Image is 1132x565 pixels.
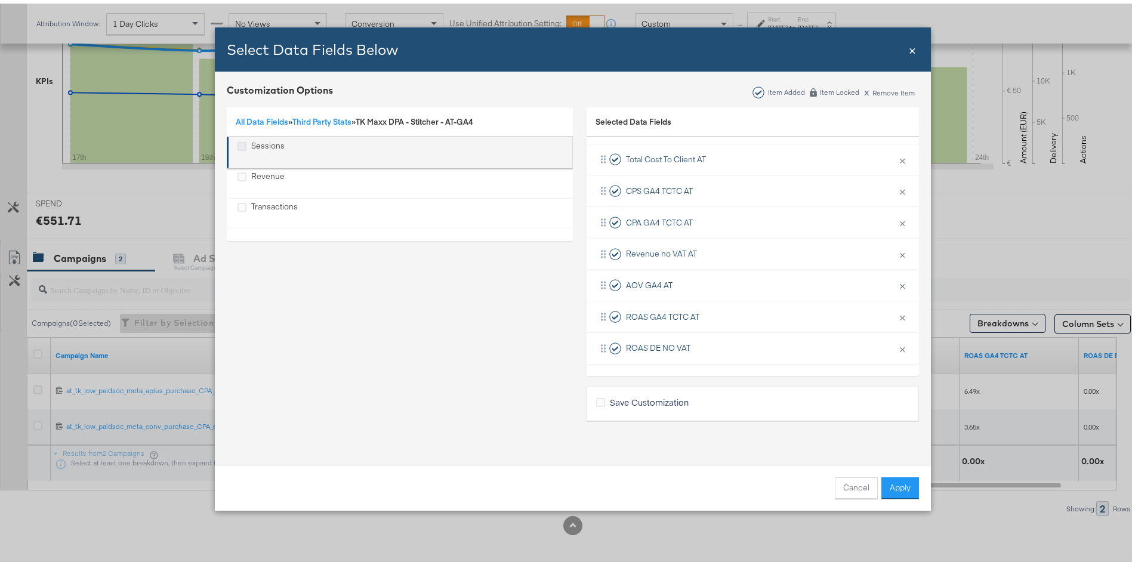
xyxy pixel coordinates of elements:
div: Transactions [237,197,298,222]
span: Select Data Fields Below [227,37,398,55]
button: × [895,144,910,169]
div: Remove Item [863,84,915,94]
span: AOV GA4 AT [626,276,673,288]
span: ROAS DE NO VAT [626,339,690,350]
span: » [236,113,292,124]
div: Close [909,38,916,55]
div: Revenue [251,167,285,192]
div: Transactions [251,197,298,222]
span: CPS GA4 TCTC AT [626,182,693,193]
button: × [895,269,910,294]
div: Bulk Add Locations Modal [215,24,931,507]
div: Revenue [237,167,285,192]
button: × [895,238,910,263]
span: Save Customization [610,393,689,405]
span: ROAS GA4 TCTC AT [626,308,699,319]
button: Apply [881,474,919,495]
span: × [909,38,916,54]
div: Sessions [237,137,285,161]
span: Selected Data Fields [596,113,671,129]
span: TK Maxx DPA - Stitcher - AT-GA4 [356,113,473,124]
div: Item Added [767,85,806,93]
div: Customization Options [227,80,333,94]
div: Sessions [251,137,285,161]
span: » [292,113,356,124]
button: × [895,206,910,231]
span: Revenue no VAT AT [626,245,697,256]
button: × [895,332,910,357]
a: All Data Fields [236,113,288,124]
div: Item Locked [819,85,860,93]
span: Total Cost To Client AT [626,150,706,162]
span: x [864,81,869,94]
span: CPA GA4 TCTC AT [626,214,693,225]
button: Cancel [835,474,878,495]
a: Third Party Stats [292,113,351,124]
button: × [895,175,910,200]
button: × [895,301,910,326]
